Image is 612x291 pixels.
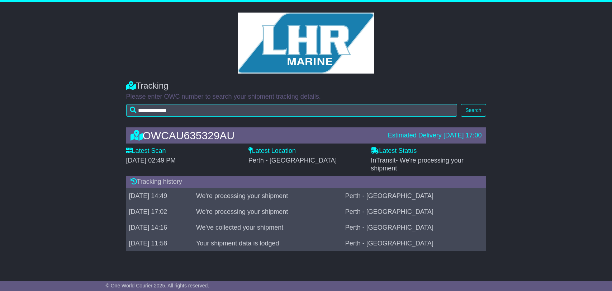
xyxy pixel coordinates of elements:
[193,204,342,220] td: We're processing your shipment
[342,220,486,235] td: Perth - [GEOGRAPHIC_DATA]
[126,81,486,91] div: Tracking
[193,188,342,204] td: We're processing your shipment
[126,93,486,101] p: Please enter OWC number to search your shipment tracking details.
[371,147,417,155] label: Latest Status
[126,147,166,155] label: Latest Scan
[127,130,384,141] div: OWCAU635329AU
[248,157,337,164] span: Perth - [GEOGRAPHIC_DATA]
[126,157,176,164] span: [DATE] 02:49 PM
[126,176,486,188] div: Tracking history
[342,188,486,204] td: Perth - [GEOGRAPHIC_DATA]
[126,204,193,220] td: [DATE] 17:02
[193,220,342,235] td: We've collected your shipment
[126,235,193,251] td: [DATE] 11:58
[388,132,482,140] div: Estimated Delivery [DATE] 17:00
[126,220,193,235] td: [DATE] 14:16
[342,235,486,251] td: Perth - [GEOGRAPHIC_DATA]
[106,283,209,288] span: © One World Courier 2025. All rights reserved.
[238,13,374,74] img: GetCustomerLogo
[342,204,486,220] td: Perth - [GEOGRAPHIC_DATA]
[461,104,486,117] button: Search
[193,235,342,251] td: Your shipment data is lodged
[248,147,296,155] label: Latest Location
[371,157,464,172] span: InTransit
[371,157,464,172] span: - We're processing your shipment
[126,188,193,204] td: [DATE] 14:49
